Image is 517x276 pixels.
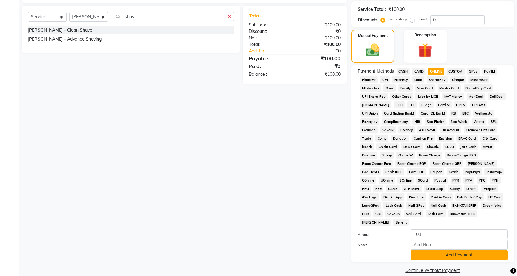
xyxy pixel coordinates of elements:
[397,177,414,184] span: SOnline
[448,185,462,192] span: Rupay
[411,250,508,260] button: Add Payment
[456,135,478,142] span: BRAC Card
[386,185,400,192] span: CAMP
[442,93,464,100] span: MyT Money
[449,118,469,125] span: Spa Week
[482,68,497,75] span: PayTM
[407,101,417,108] span: TCL
[414,42,437,59] img: _gift.svg
[383,168,404,175] span: Card: IDFC
[244,35,295,41] div: Net:
[388,6,405,13] div: ₹100.00
[488,118,498,125] span: BFL
[360,219,391,226] span: [PERSON_NAME]
[428,68,444,75] span: ONLINE
[490,177,501,184] span: PPN
[459,143,478,150] span: Jazz Cash
[395,160,428,167] span: Room Charge EGP
[360,93,388,100] span: UPI BharatPay
[404,210,423,217] span: Nail Card
[481,143,494,150] span: AmEx
[411,229,508,239] input: Amount
[360,185,371,192] span: PPG
[450,110,458,117] span: RS
[412,118,422,125] span: Nift
[447,68,465,75] span: CUSTOM
[429,168,444,175] span: Coupon
[360,84,381,92] span: MI Voucher
[244,28,295,35] div: Discount:
[295,41,345,48] div: ₹100.00
[429,193,453,201] span: Paid in Cash
[295,22,345,28] div: ₹100.00
[382,118,410,125] span: Complimentary
[425,143,441,150] span: Shoutlo
[406,202,426,209] span: Nail GPay
[362,42,384,58] img: _cash.svg
[488,93,506,100] span: DefiDeal
[295,35,345,41] div: ₹100.00
[487,193,504,201] span: NT Cash
[464,185,478,192] span: Diners
[360,168,381,175] span: Bad Debts
[383,84,396,92] span: Bank
[394,101,405,108] span: THD
[468,76,489,83] span: MosamBee
[295,28,345,35] div: ₹0
[28,27,92,34] div: [PERSON_NAME] - Clean Shave
[360,210,371,217] span: BOB
[358,68,394,75] span: Payment Methods
[448,210,478,217] span: Innovative TELR
[429,202,448,209] span: Nail Cash
[360,202,381,209] span: Lash GPay
[360,126,378,133] span: LoanTap
[440,126,461,133] span: On Account
[295,71,345,78] div: ₹100.00
[480,135,499,142] span: City Card
[249,12,263,19] span: Total
[360,76,378,83] span: PhonePe
[360,152,378,159] span: Discover
[477,177,487,184] span: PPC
[373,210,383,217] span: SBI
[373,185,383,192] span: PPE
[244,48,303,54] a: Add Tip
[353,267,513,274] a: Continue Without Payment
[484,168,504,175] span: Instamojo
[244,41,295,48] div: Total:
[391,135,409,142] span: Donation
[419,110,447,117] span: Card (DL Bank)
[360,177,376,184] span: COnline
[28,36,102,43] div: [PERSON_NAME] - Advance Shaving
[437,135,454,142] span: Envision
[436,101,452,108] span: Card M
[419,101,434,108] span: CEdge
[426,210,446,217] span: Lash Card
[460,110,471,117] span: BTC
[481,202,503,209] span: Dreamfolks
[397,68,410,75] span: CASH
[424,185,445,192] span: Dittor App
[450,76,466,83] span: Cheque
[463,177,474,184] span: PPV
[390,93,413,100] span: Other Cards
[360,193,379,201] span: iPackage
[433,177,448,184] span: Paypal
[360,110,380,117] span: UPI Union
[360,160,393,167] span: Room Charge Euro
[407,168,426,175] span: Card: IOB
[358,17,377,23] div: Discount:
[430,160,463,167] span: Room Charge GBP
[401,143,423,150] span: Debit Card
[360,118,380,125] span: Razorpay
[382,110,416,117] span: Card (Indian Bank)
[360,143,374,150] span: bKash
[244,62,295,70] div: Paid:
[360,101,392,108] span: [DOMAIN_NAME]
[407,193,426,201] span: Pine Labs
[393,219,409,226] span: Benefit
[380,152,394,159] span: Tabby
[417,16,427,22] label: Fixed
[353,232,406,238] label: Amount:
[385,210,401,217] span: Save-In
